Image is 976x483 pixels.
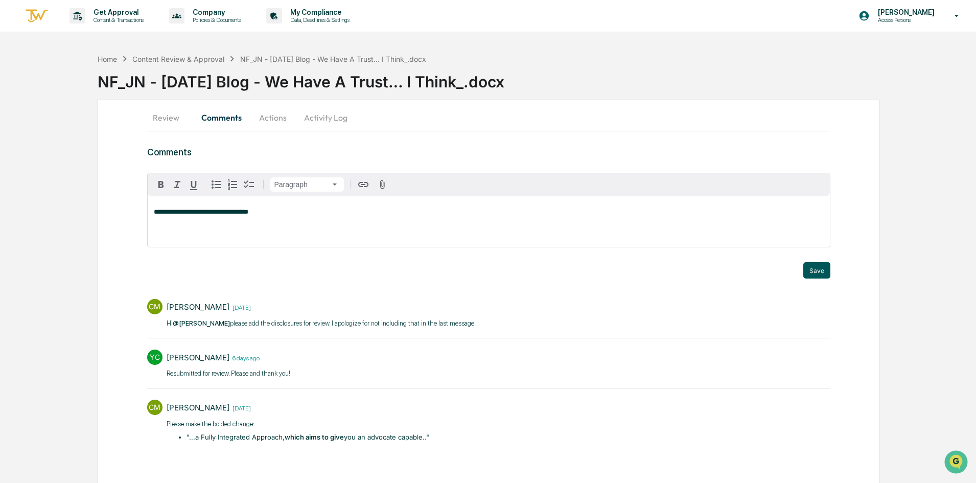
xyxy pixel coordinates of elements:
[98,55,117,63] div: Home
[184,16,246,24] p: Policies & Documents
[229,303,251,311] time: Friday, August 29, 2025 at 3:11:39 PM EDT
[147,105,830,130] div: secondary tabs example
[84,129,127,139] span: Attestations
[282,8,355,16] p: My Compliance
[147,299,162,314] div: CM
[70,125,131,143] a: 🗄️Attestations
[85,8,149,16] p: Get Approval
[167,403,229,412] div: [PERSON_NAME]
[229,353,260,362] time: Thursday, August 28, 2025 at 10:24:13 AM EDT
[147,105,193,130] button: Review
[6,144,68,163] a: 🔎Data Lookup
[185,176,202,193] button: Underline
[25,8,49,25] img: logo
[147,350,162,365] div: YC
[153,176,169,193] button: Bold
[20,148,64,158] span: Data Lookup
[803,262,830,279] button: Save
[132,55,224,63] div: Content Review & Approval
[35,78,168,88] div: Start new chat
[10,21,186,38] p: How can we help?
[167,419,430,429] p: Please make the bolded change:
[270,177,344,192] button: Block type
[10,149,18,157] div: 🔎
[173,319,230,327] span: @[PERSON_NAME]
[187,432,429,443] li: "...a Fully Integrated Approach, you an advocate capable..​"
[167,353,229,362] div: [PERSON_NAME]
[169,176,185,193] button: Italic
[174,81,186,94] button: Start new chat
[167,369,290,379] p: Resubmitted for review. Please and thank you!​
[35,88,129,97] div: We're available if you need us!
[147,147,830,157] h3: Comments
[296,105,356,130] button: Activity Log
[285,433,344,441] strong: which aims to give
[374,178,391,192] button: Attach files
[74,130,82,138] div: 🗄️
[147,400,162,415] div: CM
[102,173,124,181] span: Pylon
[98,64,976,91] div: NF_JN - [DATE] Blog - We Have A Trust… I Think_.docx
[870,16,940,24] p: Access Persons
[193,105,250,130] button: Comments
[250,105,296,130] button: Actions
[167,318,476,329] p: Hi please add the disclosures for review. I apologize for not including that in the last message.
[85,16,149,24] p: Content & Transactions
[229,403,251,412] time: Wednesday, August 27, 2025 at 6:27:10 PM EDT
[870,8,940,16] p: [PERSON_NAME]
[10,130,18,138] div: 🖐️
[10,78,29,97] img: 1746055101610-c473b297-6a78-478c-a979-82029cc54cd1
[72,173,124,181] a: Powered byPylon
[6,125,70,143] a: 🖐️Preclearance
[282,16,355,24] p: Data, Deadlines & Settings
[167,302,229,312] div: [PERSON_NAME]
[943,449,971,477] iframe: Open customer support
[20,129,66,139] span: Preclearance
[184,8,246,16] p: Company
[240,55,426,63] div: NF_JN - [DATE] Blog - We Have A Trust… I Think_.docx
